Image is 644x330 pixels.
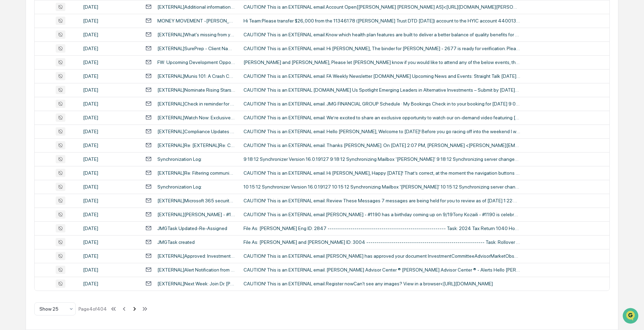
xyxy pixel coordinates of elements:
[243,239,520,245] div: File As: [PERSON_NAME] and [PERSON_NAME] ID: 3004 -----------------------------------------------...
[157,267,235,273] div: [EXTERNAL]Alert Notification from [PERSON_NAME] Advisor Services
[7,53,19,65] img: 1746055101610-c473b297-6a78-478c-a979-82029cc54cd1
[83,101,137,107] div: [DATE]
[243,87,520,93] div: CAUTION! This is an EXTERNAL [DOMAIN_NAME] Us Spotlight Emerging Leaders in Alternative Investmen...
[83,32,137,37] div: [DATE]
[243,267,520,273] div: CAUTION! This is an EXTERNAL email. [PERSON_NAME] Advisor Center ® [PERSON_NAME] Advisor Center ®...
[83,87,137,93] div: [DATE]
[83,281,137,286] div: [DATE]
[157,87,235,93] div: [EXTERNAL]Nominate Rising Stars for the 2025 Connect Money Next Gen Alternative Investment Awards
[83,115,137,120] div: [DATE]
[83,18,137,24] div: [DATE]
[157,281,235,286] div: [EXTERNAL]Next Week: Join Dr. [PERSON_NAME] and our experts
[157,4,235,10] div: [EXTERNAL]Additional information is needed for Request ID NA-25100293
[243,101,520,107] div: CAUTION! This is an EXTERNAL email. JMG FINANCIAL GROUP Schedule · My Bookings Check in to your b...
[7,88,12,93] div: 🖐️
[243,46,520,51] div: CAUTION! This is an EXTERNAL email. Hi [PERSON_NAME], The binder for [PERSON_NAME] - 2677 is read...
[14,100,44,107] span: Data Lookup
[57,87,86,94] span: Attestations
[157,226,227,231] div: JMGTask Updated-Re-Assigned
[243,73,520,79] div: CAUTION! This is an EXTERNAL email. FA Weekly Newsletter [DOMAIN_NAME] Upcoming News and Events: ...
[83,239,137,245] div: [DATE]
[83,129,137,134] div: [DATE]
[83,143,137,148] div: [DATE]
[83,170,137,176] div: [DATE]
[157,253,235,259] div: [EXTERNAL]Approved: InvestmentCommitteeAdvisorMarketObservations2025AugustFINAL.docx
[83,226,137,231] div: [DATE]
[157,32,235,37] div: [EXTERNAL]What's missing from your group health plan?
[157,143,235,148] div: [EXTERNAL]Re: [EXTERNAL]Re: Cash for tax payments
[157,156,202,162] div: Synchronization Log:
[157,198,235,203] div: [EXTERNAL]Microsoft 365 security: You have messages in quarantine
[243,129,520,134] div: CAUTION! This is an EXTERNAL email. Hello [PERSON_NAME], Welcome to [DATE]! Before you go racing ...
[157,115,235,120] div: [EXTERNAL]Watch Now: Exclusive Video with CIO [PERSON_NAME] on Proposed TI+ Conversion
[243,170,520,176] div: CAUTION! This is an EXTERNAL email. Hi [PERSON_NAME], Happy [DATE]! That’s correct, at the moment...
[83,73,137,79] div: [DATE]
[243,212,520,217] div: CAUTION! This is an EXTERNAL email.[PERSON_NAME] - #1190 has a birthday coming up on 9/19Tony Koz...
[24,60,88,65] div: We're available if you need us!
[243,198,520,203] div: CAUTION! This is an EXTERNAL email. Review These Messages 7 messages are being held for you to re...
[243,226,520,231] div: File As: [PERSON_NAME] Eng ID: 2847 --------------------------------------------------------- Tas...
[157,59,235,65] div: FW: Upcoming Development Opportunities
[83,267,137,273] div: [DATE]
[157,101,235,107] div: [EXTERNAL]Check in reminder for your booking [DATE][DATE] 9:00 AM (522)
[243,115,520,120] div: CAUTION! This is an EXTERNAL email. We’re excited to share an exclusive opportunity to watch our ...
[83,4,137,10] div: [DATE]
[118,55,126,63] button: Start new chat
[157,239,195,245] div: JMGTask created
[83,184,137,190] div: [DATE]
[243,143,520,148] div: CAUTION! This is an EXTERNAL email. Thanks [PERSON_NAME]. On [DATE] 2:07 PM, [PERSON_NAME] <[PERS...
[157,212,235,217] div: [EXTERNAL][PERSON_NAME] - #1190 has a birthday coming up on 9/19
[157,129,235,134] div: [EXTERNAL]Compliance Updates This Week
[83,212,137,217] div: [DATE]
[69,117,84,122] span: Pylon
[83,59,137,65] div: [DATE]
[157,46,235,51] div: [EXTERNAL]SurePrep - Client Name: [PERSON_NAME] (JMG-01 #2677) has been processed and submitted t...
[243,4,520,10] div: CAUTION! This is an EXTERNAL email.Account Open[[PERSON_NAME] [PERSON_NAME] AS]<[URL][DOMAIN_NAME...
[4,84,47,97] a: 🖐️Preclearance
[243,281,520,286] div: CAUTION! This is an EXTERNAL email.Register nowCan't see any images? View in a browser<[URL][DOMA...
[157,73,235,79] div: [EXTERNAL]Munis 101: A Crash Course On Current Conditions
[157,18,235,24] div: MONEY MOVEMENT -[PERSON_NAME]- Journal to HYIC
[243,253,520,259] div: CAUTION! This is an EXTERNAL email.[PERSON_NAME] has approved your document InvestmentCommitteeAd...
[7,15,126,26] p: How can we help?
[243,18,520,24] div: Hi Team:Please transfer $26,000 from the 11346178 ([PERSON_NAME] Trust DTD [DATE]) account to the...
[83,156,137,162] div: [DATE]
[243,59,520,65] div: [PERSON_NAME] and [PERSON_NAME], Please let [PERSON_NAME] know if you would like to attend any of...
[4,98,46,110] a: 🔎Data Lookup
[83,198,137,203] div: [DATE]
[243,184,520,190] div: 10:15:12 Synchronizer Version 16.0.19127 10:15:12 Synchronizing Mailbox '[PERSON_NAME]' 10:15:12 ...
[7,101,12,107] div: 🔎
[24,53,113,60] div: Start new chat
[79,306,107,312] div: Page 4 of 404
[47,84,89,97] a: 🗄️Attestations
[83,253,137,259] div: [DATE]
[243,156,520,162] div: 9:18:12 Synchronizer Version 16.0.19127 9:18:12 Synchronizing Mailbox '[PERSON_NAME]' 9:18:12 Syn...
[50,88,56,93] div: 🗄️
[14,87,45,94] span: Preclearance
[157,170,235,176] div: [EXTERNAL]Re: Filtering communications
[243,32,520,37] div: CAUTION! This is an EXTERNAL email.Know which health plan features are built to deliver a better ...
[83,46,137,51] div: [DATE]
[622,307,641,326] iframe: Open customer support
[49,117,84,122] a: Powered byPylon
[157,184,202,190] div: Synchronization Log:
